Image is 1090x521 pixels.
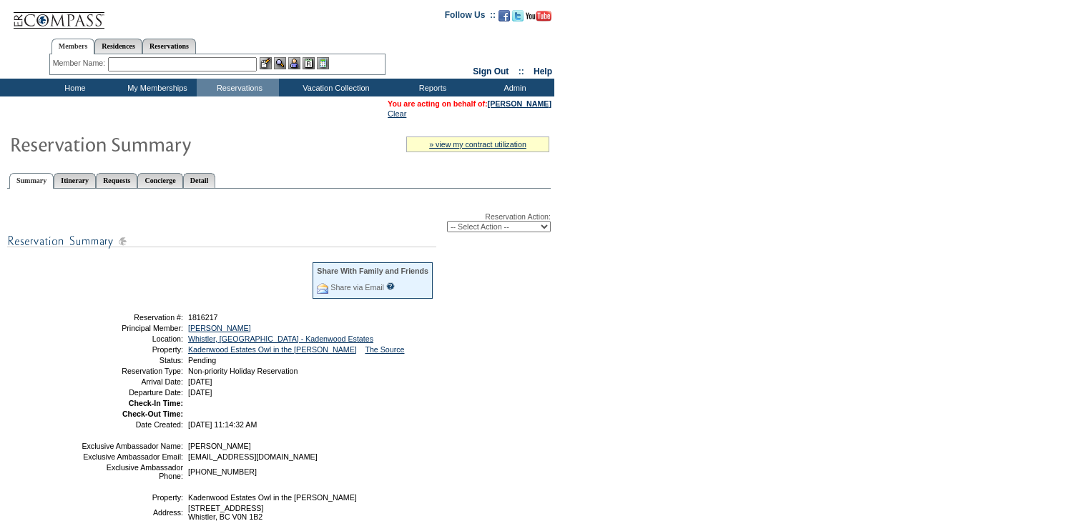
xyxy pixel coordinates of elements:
td: Reservations [197,79,279,96]
span: [DATE] [188,388,212,397]
a: Requests [96,173,137,188]
td: Reservation #: [81,313,183,322]
span: [DATE] [188,377,212,386]
a: Sign Out [473,66,509,76]
td: Status: [81,356,183,364]
div: Member Name: [53,57,108,69]
td: Home [32,79,114,96]
a: » view my contract utilization [429,140,526,149]
a: Reservations [142,39,196,54]
img: Become our fan on Facebook [499,10,510,21]
a: Kadenwood Estates Owl in the [PERSON_NAME] [188,345,357,354]
span: [PHONE_NUMBER] [188,467,257,476]
img: b_edit.gif [260,57,272,69]
td: Reports [390,79,472,96]
a: [PERSON_NAME] [188,324,251,332]
td: Exclusive Ambassador Email: [81,452,183,461]
a: Share via Email [330,283,384,292]
td: Admin [472,79,554,96]
img: Reservations [303,57,315,69]
a: Itinerary [54,173,96,188]
img: b_calculator.gif [317,57,329,69]
span: [PERSON_NAME] [188,442,251,450]
img: Follow us on Twitter [512,10,524,21]
img: subTtlResSummary.gif [7,232,436,250]
strong: Check-In Time: [129,399,183,407]
td: Location: [81,334,183,343]
td: Exclusive Ambassador Name: [81,442,183,450]
td: Property: [81,493,183,502]
a: Summary [9,173,54,189]
td: Property: [81,345,183,354]
a: The Source [365,345,404,354]
a: Follow us on Twitter [512,14,524,23]
a: Members [51,39,95,54]
td: Follow Us :: [445,9,496,26]
td: Principal Member: [81,324,183,332]
td: Date Created: [81,420,183,429]
a: Become our fan on Facebook [499,14,510,23]
img: Impersonate [288,57,300,69]
span: [DATE] 11:14:32 AM [188,420,257,429]
span: [EMAIL_ADDRESS][DOMAIN_NAME] [188,452,318,461]
td: Departure Date: [81,388,183,397]
a: Clear [388,109,406,118]
span: Kadenwood Estates Owl in the [PERSON_NAME] [188,493,357,502]
a: Whistler, [GEOGRAPHIC_DATA] - Kadenwood Estates [188,334,373,343]
div: Reservation Action: [7,212,551,232]
img: View [274,57,286,69]
a: Subscribe to our YouTube Channel [526,14,551,23]
img: Reservaton Summary [9,129,295,158]
span: [STREET_ADDRESS] Whistler, BC V0N 1B2 [188,504,263,521]
div: Share With Family and Friends [317,267,428,275]
td: Arrival Date: [81,377,183,386]
span: You are acting on behalf of: [388,99,551,108]
span: Pending [188,356,216,364]
td: My Memberships [114,79,197,96]
td: Reservation Type: [81,367,183,375]
a: Residences [94,39,142,54]
td: Exclusive Ambassador Phone: [81,463,183,480]
span: 1816217 [188,313,218,322]
a: [PERSON_NAME] [488,99,551,108]
span: :: [519,66,524,76]
strong: Check-Out Time: [122,410,183,418]
a: Help [534,66,552,76]
span: Non-priority Holiday Reservation [188,367,298,375]
td: Vacation Collection [279,79,390,96]
td: Address: [81,504,183,521]
a: Detail [183,173,216,188]
input: What is this? [386,282,395,290]
a: Concierge [137,173,182,188]
img: Subscribe to our YouTube Channel [526,11,551,21]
